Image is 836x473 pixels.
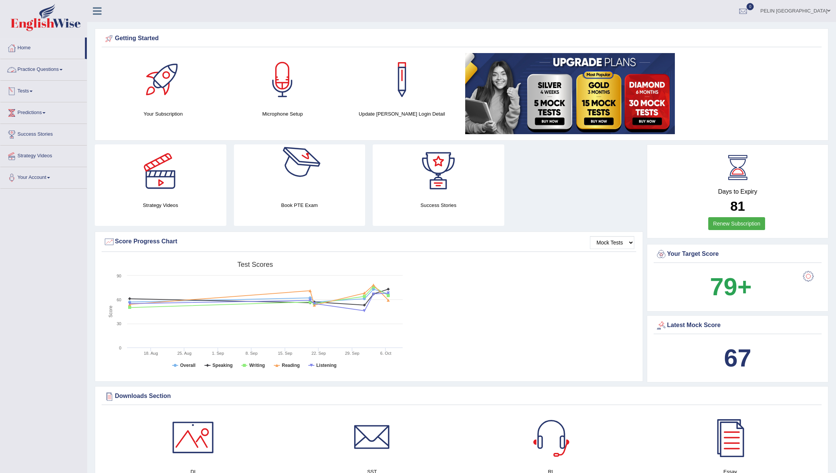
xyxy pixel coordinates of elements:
a: Tests [0,81,87,100]
a: Predictions [0,102,87,121]
b: 81 [730,199,745,213]
a: Success Stories [0,124,87,143]
a: Strategy Videos [0,146,87,164]
tspan: 1. Sep [212,351,224,356]
h4: Microphone Setup [227,110,339,118]
tspan: Reading [282,363,300,368]
text: 30 [117,321,121,326]
tspan: Score [108,305,113,318]
span: 0 [747,3,754,10]
tspan: Writing [249,363,265,368]
img: small5.jpg [465,53,675,134]
b: 79+ [710,273,751,301]
div: Downloads Section [104,391,820,402]
div: Latest Mock Score [656,320,820,331]
tspan: Speaking [212,363,232,368]
text: 90 [117,274,121,278]
h4: Strategy Videos [95,201,226,209]
tspan: 25. Aug [177,351,191,356]
a: Your Account [0,167,87,186]
b: 67 [724,344,751,372]
a: Renew Subscription [708,217,765,230]
h4: Book PTE Exam [234,201,365,209]
h4: Update [PERSON_NAME] Login Detail [346,110,458,118]
h4: Success Stories [373,201,504,209]
text: 0 [119,346,121,350]
tspan: Listening [316,363,336,368]
tspan: Test scores [237,261,273,268]
div: Getting Started [104,33,820,44]
a: Practice Questions [0,59,87,78]
h4: Your Subscription [107,110,219,118]
tspan: 29. Sep [345,351,359,356]
div: Score Progress Chart [104,236,634,247]
tspan: 22. Sep [311,351,326,356]
h4: Days to Expiry [656,188,820,195]
tspan: Overall [180,363,196,368]
div: Your Target Score [656,249,820,260]
text: 60 [117,298,121,302]
tspan: 18. Aug [144,351,158,356]
a: Home [0,38,85,56]
tspan: 15. Sep [278,351,292,356]
tspan: 6. Oct [380,351,391,356]
tspan: 8. Sep [246,351,258,356]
